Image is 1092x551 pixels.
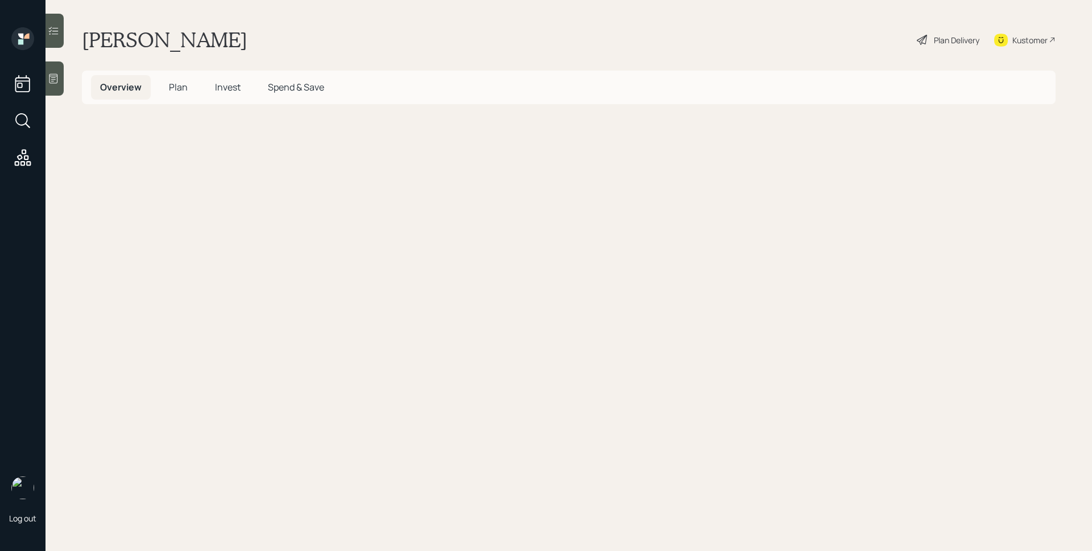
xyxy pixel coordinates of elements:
[1012,34,1048,46] div: Kustomer
[268,81,324,93] span: Spend & Save
[9,513,36,524] div: Log out
[100,81,142,93] span: Overview
[11,476,34,499] img: james-distasi-headshot.png
[169,81,188,93] span: Plan
[82,27,247,52] h1: [PERSON_NAME]
[215,81,241,93] span: Invest
[934,34,979,46] div: Plan Delivery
